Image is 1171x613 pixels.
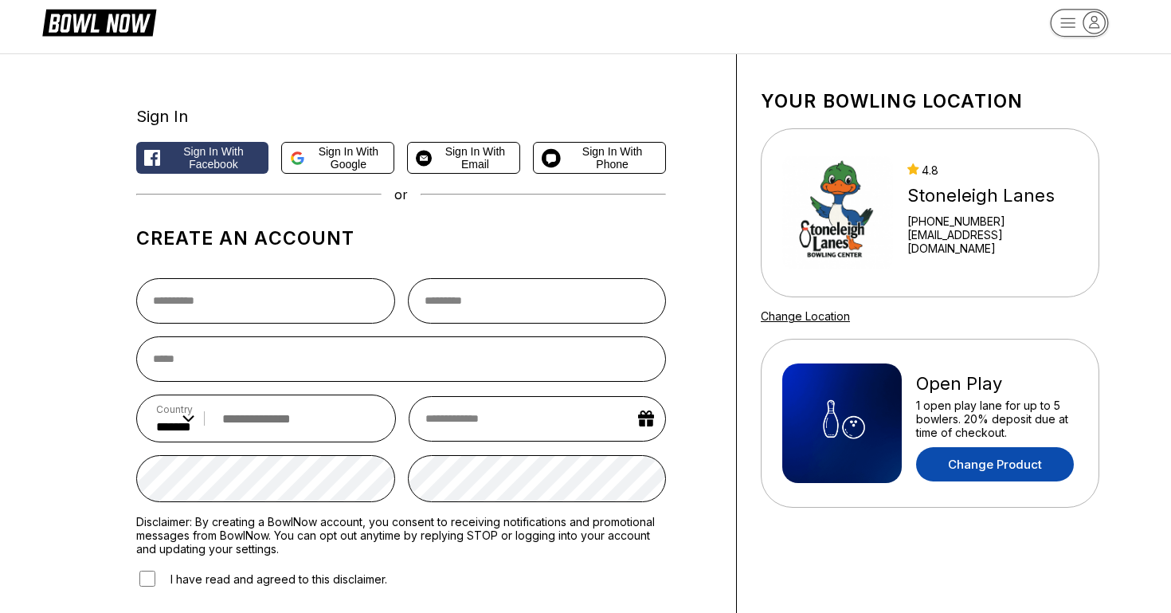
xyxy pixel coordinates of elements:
[438,145,511,171] span: Sign in with Email
[533,142,666,174] button: Sign in with Phone
[761,90,1099,112] h1: Your bowling location
[907,185,1078,206] div: Stoneleigh Lanes
[136,187,666,202] div: or
[916,373,1078,395] div: Open Play
[136,568,387,589] label: I have read and agreed to this disclaimer.
[136,515,666,556] label: Disclaimer: By creating a BowlNow account, you consent to receiving notifications and promotional...
[166,145,260,171] span: Sign in with Facebook
[311,145,386,171] span: Sign in with Google
[136,227,666,250] h1: Create an account
[907,163,1078,177] div: 4.8
[782,153,893,273] img: Stoneleigh Lanes
[156,403,194,415] label: Country
[139,571,155,587] input: I have read and agreed to this disclaimer.
[136,142,268,174] button: Sign in with Facebook
[136,107,666,126] div: Sign In
[907,214,1078,228] div: [PHONE_NUMBER]
[916,447,1074,481] a: Change Product
[567,145,657,171] span: Sign in with Phone
[782,363,902,483] img: Open Play
[761,309,850,323] a: Change Location
[407,142,520,174] button: Sign in with Email
[907,228,1078,255] a: [EMAIL_ADDRESS][DOMAIN_NAME]
[916,399,1078,439] div: 1 open play lane for up to 5 bowlers. 20% deposit due at time of checkout.
[281,142,394,174] button: Sign in with Google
